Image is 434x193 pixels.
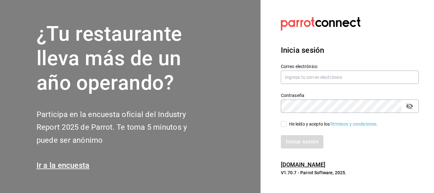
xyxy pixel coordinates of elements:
[281,45,419,56] h3: Inicia sesión
[37,108,208,147] h2: Participa en la encuesta oficial del Industry Report 2025 de Parrot. Te toma 5 minutos y puede se...
[281,161,326,168] a: [DOMAIN_NAME]
[37,22,208,95] h1: ¿Tu restaurante lleva más de un año operando?
[289,121,378,128] div: He leído y acepto los
[281,93,419,98] label: Contraseña
[281,71,419,84] input: Ingresa tu correo electrónico
[37,161,90,170] a: Ir a la encuesta
[281,169,419,176] p: V1.70.7 - Parrot Software, 2025.
[281,64,419,69] label: Correo electrónico
[330,121,378,127] a: Términos y condiciones.
[404,101,415,112] button: passwordField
